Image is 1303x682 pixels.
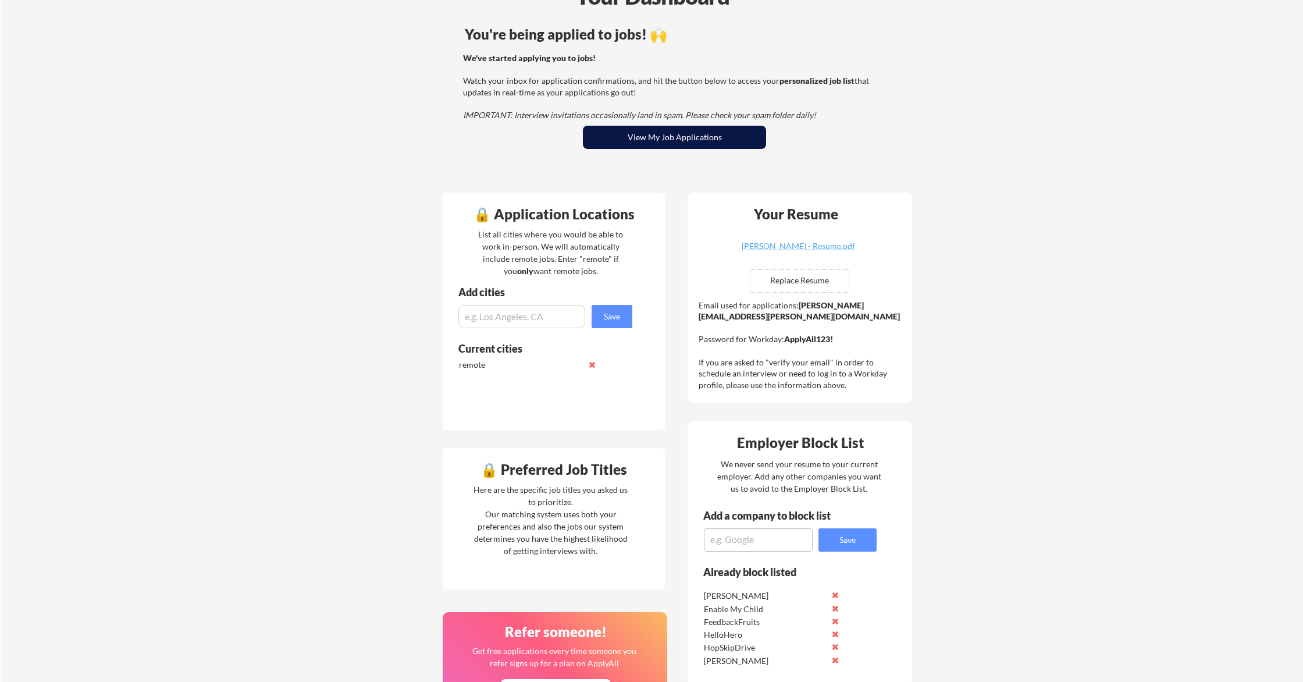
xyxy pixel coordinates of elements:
[699,300,904,391] div: Email used for applications: Password for Workday: If you are asked to "verify your email" in ord...
[703,510,849,521] div: Add a company to block list
[692,436,909,450] div: Employer Block List
[517,266,533,276] strong: only
[471,645,637,669] div: Get free applications every time someone you refer signs up for a plan on ApplyAll
[704,655,827,667] div: [PERSON_NAME]
[784,334,833,344] strong: ApplyAll123!
[463,110,816,120] em: IMPORTANT: Interview invitations occasionally land in spam. Please check your spam folder daily!
[779,76,855,86] strong: personalized job list
[446,463,662,477] div: 🔒 Preferred Job Titles
[716,458,882,495] div: We never send your resume to your current employer. Add any other companies you want us to avoid ...
[704,603,827,615] div: Enable My Child
[459,359,582,371] div: remote
[738,207,853,221] div: Your Resume
[592,305,632,328] button: Save
[458,287,635,297] div: Add cities
[465,27,884,41] div: You're being applied to jobs! 🙌
[463,52,882,121] div: Watch your inbox for application confirmations, and hit the button below to access your that upda...
[704,629,827,641] div: HelloHero
[704,616,827,628] div: FeedbackFruits
[463,53,596,63] strong: We've started applying you to jobs!
[818,528,877,552] button: Save
[458,343,620,354] div: Current cities
[704,642,827,653] div: HopSkipDrive
[703,567,861,577] div: Already block listed
[446,207,662,221] div: 🔒 Application Locations
[458,305,585,328] input: e.g. Los Angeles, CA
[447,625,664,639] div: Refer someone!
[704,590,827,602] div: [PERSON_NAME]
[699,300,900,322] strong: [PERSON_NAME][EMAIL_ADDRESS][PERSON_NAME][DOMAIN_NAME]
[729,242,867,260] a: [PERSON_NAME] - Resume.pdf
[471,228,631,277] div: List all cities where you would be able to work in-person. We will automatically include remote j...
[471,484,631,557] div: Here are the specific job titles you asked us to prioritize. Our matching system uses both your p...
[583,126,766,149] button: View My Job Applications
[729,242,867,250] div: [PERSON_NAME] - Resume.pdf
